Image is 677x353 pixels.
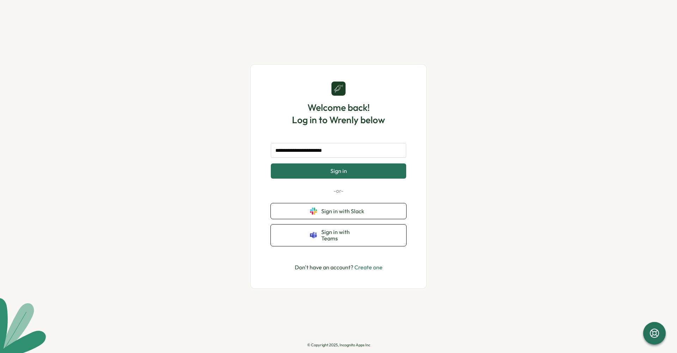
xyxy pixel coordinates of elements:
button: Sign in [271,163,406,178]
span: Sign in with Teams [321,229,367,242]
h1: Welcome back! Log in to Wrenly below [292,101,385,126]
button: Sign in with Teams [271,225,406,246]
button: Sign in with Slack [271,203,406,219]
p: © Copyright 2025, Incognito Apps Inc [307,343,370,347]
a: Create one [354,264,383,271]
span: Sign in [330,168,347,174]
p: -or- [271,187,406,195]
p: Don't have an account? [295,263,383,272]
span: Sign in with Slack [321,208,367,214]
